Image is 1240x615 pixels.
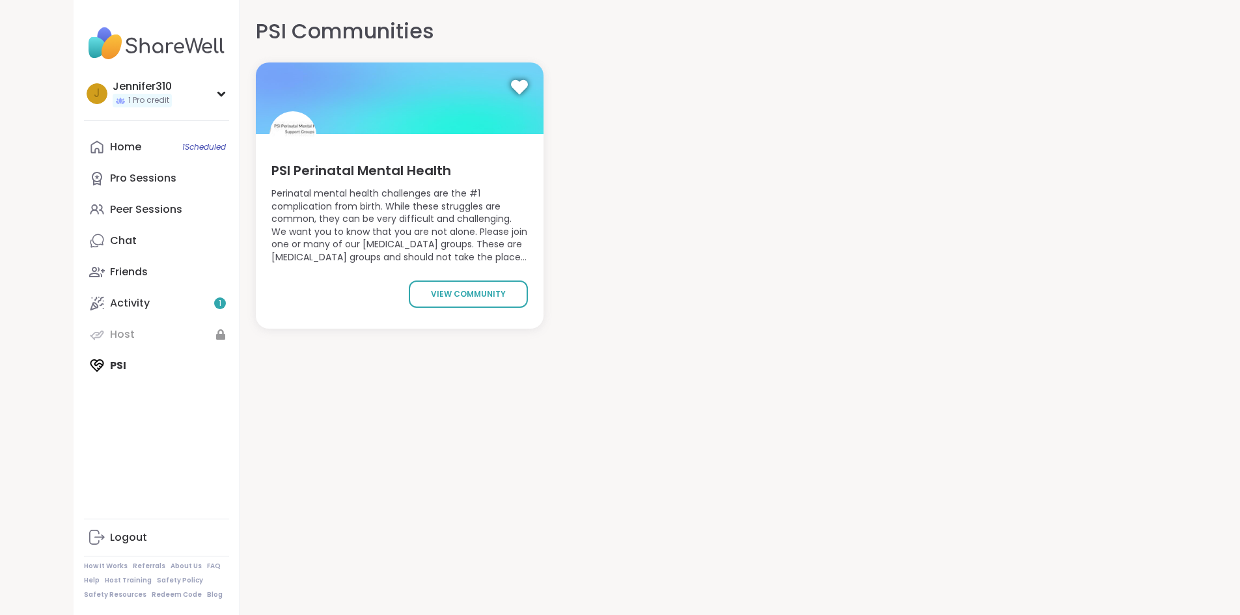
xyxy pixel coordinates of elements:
a: Help [84,576,100,585]
a: Logout [84,522,229,553]
a: How It Works [84,562,128,571]
div: Jennifer310 [113,79,172,94]
a: Host Training [105,576,152,585]
a: FAQ [207,562,221,571]
a: Host [84,319,229,350]
div: Chat [110,234,137,248]
a: Peer Sessions [84,194,229,225]
a: Redeem Code [152,590,202,599]
a: Friends [84,256,229,288]
div: Friends [110,265,148,279]
span: 1 Pro credit [128,95,169,106]
div: Activity [110,296,150,310]
img: PSI Perinatal Mental Health [256,62,544,134]
a: view community [409,280,528,308]
div: Logout [110,530,147,545]
h1: PSI Communities [256,16,434,47]
a: Activity1 [84,288,229,319]
a: About Us [171,562,202,571]
a: Safety Policy [157,576,203,585]
a: Chat [84,225,229,256]
a: Safety Resources [84,590,146,599]
span: J [94,85,100,102]
span: Perinatal mental health challenges are the #1 complication from birth. While these struggles are ... [271,187,529,265]
div: Host [110,327,135,342]
span: 1 Scheduled [182,142,226,152]
a: Pro Sessions [84,163,229,194]
a: Home1Scheduled [84,131,229,163]
img: PSI Perinatal Mental Health [269,111,316,158]
img: ShareWell Nav Logo [84,21,229,66]
div: Pro Sessions [110,171,176,185]
span: PSI Perinatal Mental Health [271,161,451,180]
a: Referrals [133,562,165,571]
span: 1 [219,298,221,309]
div: Peer Sessions [110,202,182,217]
span: view community [431,288,506,300]
a: Blog [207,590,223,599]
div: Home [110,140,141,154]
